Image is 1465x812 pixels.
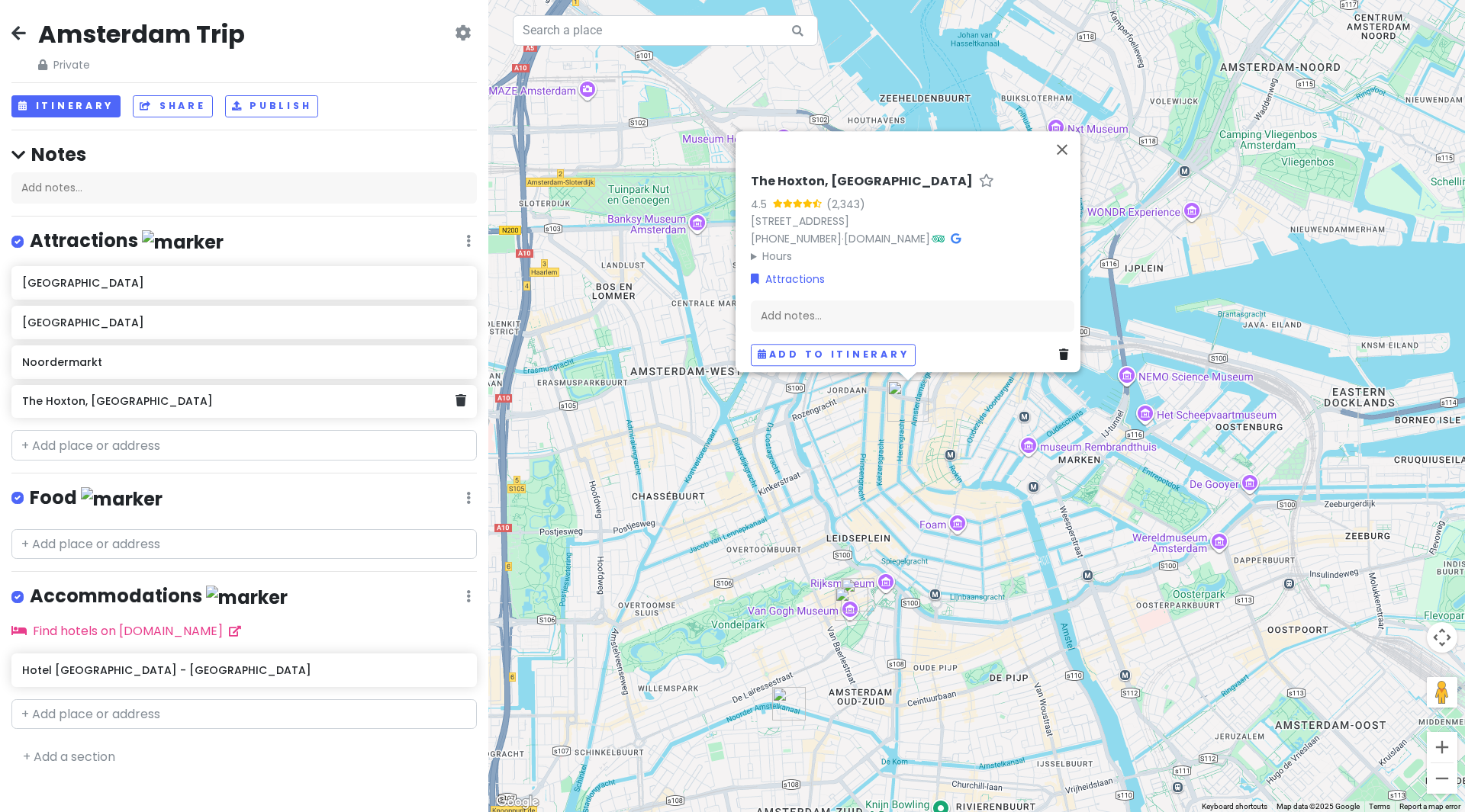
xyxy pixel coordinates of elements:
a: Star place [979,174,994,190]
img: marker [81,487,163,511]
button: Itinerary [11,95,121,117]
div: · · [751,174,1074,265]
a: + Add a section [23,748,115,765]
i: Tripadvisor [932,233,945,244]
i: Google Maps [951,233,961,244]
h6: Hotel [GEOGRAPHIC_DATA] - [GEOGRAPHIC_DATA] [22,663,465,677]
h4: Attractions [30,229,224,254]
div: Moco Museum [841,578,874,611]
button: Publish [225,95,319,117]
a: [PHONE_NUMBER] [751,231,842,246]
h4: Food [30,486,163,511]
a: [STREET_ADDRESS] [751,213,849,229]
button: Zoom in [1427,732,1457,762]
a: Delete place [456,391,466,411]
input: Search a place [513,15,818,46]
img: Google [492,792,543,812]
button: Zoom out [1427,763,1457,794]
div: Add notes... [751,300,1074,332]
summary: Hours [751,248,1074,265]
div: (2,343) [826,196,865,213]
h4: Notes [11,143,477,166]
div: Add notes... [11,172,477,204]
a: Find hotels on [DOMAIN_NAME] [11,622,241,640]
a: [DOMAIN_NAME] [844,231,930,246]
div: The Hoxton, Amsterdam [887,380,929,422]
h6: [GEOGRAPHIC_DATA] [22,316,465,329]
img: marker [206,586,288,609]
input: + Add place or address [11,699,477,730]
a: Open this area in Google Maps (opens a new window) [492,792,543,812]
div: 4.5 [751,196,773,213]
input: + Add place or address [11,430,477,461]
a: Report a map error [1399,802,1460,810]
img: marker [142,230,224,254]
span: Map data ©2025 Google [1277,802,1360,810]
h4: Accommodations [30,584,288,609]
a: Terms (opens in new tab) [1369,802,1390,810]
button: Close [1044,131,1080,168]
h6: Noordermarkt [22,355,465,369]
a: Delete place [1059,346,1074,363]
button: Drag Pegman onto the map to open Street View [1427,677,1457,708]
h6: [GEOGRAPHIC_DATA] [22,276,465,290]
a: Attractions [751,271,825,287]
h2: Amsterdam Trip [38,18,245,50]
button: Add to itinerary [751,344,916,366]
div: Van Gogh Museum [835,587,868,621]
span: Private [38,56,245,73]
div: Hotel Amsterdam - Bilderberg Garden Hotel [772,687,806,721]
button: Share [133,95,212,117]
h6: The Hoxton, [GEOGRAPHIC_DATA] [22,394,455,408]
input: + Add place or address [11,529,477,560]
button: Map camera controls [1427,622,1457,653]
button: Keyboard shortcuts [1202,801,1267,812]
h6: The Hoxton, [GEOGRAPHIC_DATA] [751,174,973,190]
